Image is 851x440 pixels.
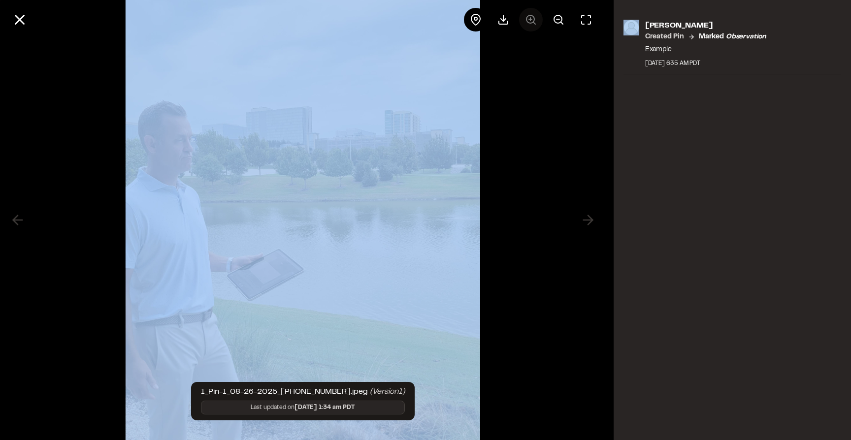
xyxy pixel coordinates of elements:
button: Close modal [8,8,32,31]
p: [PERSON_NAME] [645,20,766,31]
div: View pin on map [464,8,488,31]
button: Toggle Fullscreen [574,8,598,31]
p: Marked [699,31,766,42]
p: Created Pin [645,31,684,42]
p: Example [645,44,766,55]
div: [DATE] 6:35 AM PDT [645,59,766,68]
button: Zoom out [547,8,570,31]
img: photo [623,20,639,35]
em: observation [726,34,766,40]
